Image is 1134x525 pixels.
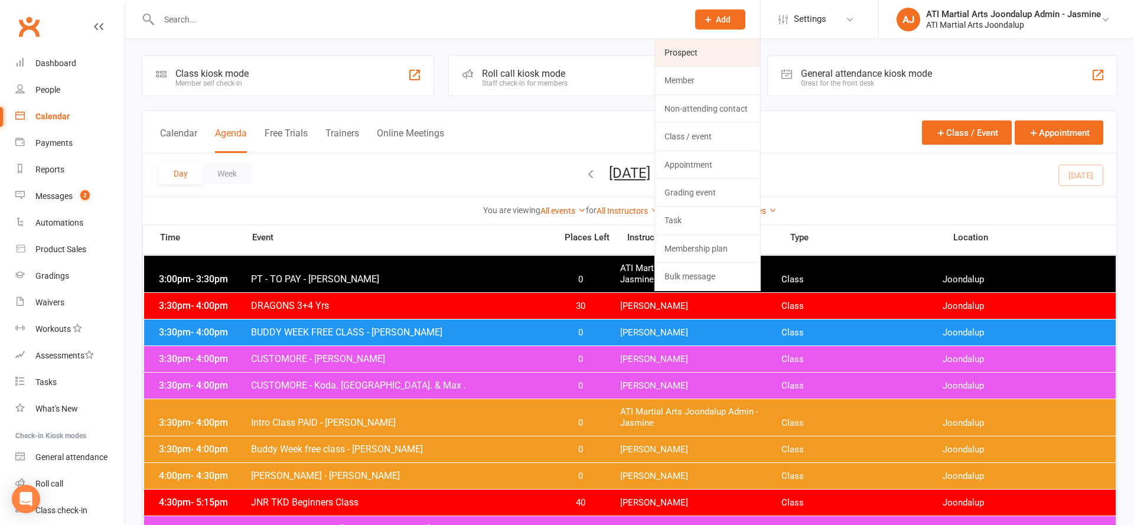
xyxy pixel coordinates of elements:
span: [PERSON_NAME] [620,444,781,455]
span: - 5:15pm [191,497,228,508]
span: Instructor [627,233,790,242]
span: 40 [549,497,611,508]
span: 3:30pm [156,380,250,391]
strong: You are viewing [483,206,540,215]
a: All events [540,206,586,216]
a: Workouts [15,316,125,343]
span: Joondalup [943,444,1104,455]
span: 2 [80,190,90,200]
button: Day [159,163,203,184]
a: Automations [15,210,125,236]
span: Location [953,233,1116,242]
span: 3:30pm [156,417,250,428]
a: Class kiosk mode [15,497,125,524]
a: Membership plan [655,235,760,262]
span: Class [781,274,943,285]
span: Places Left [556,233,618,242]
a: Bulk message [655,263,760,290]
a: General attendance kiosk mode [15,444,125,471]
span: 4:00pm [156,470,250,481]
span: Joondalup [943,471,1104,482]
div: Workouts [35,324,71,334]
span: [PERSON_NAME] - [PERSON_NAME] [250,470,549,481]
span: [PERSON_NAME] [620,301,781,312]
a: Calendar [15,103,125,130]
div: ATI Martial Arts Joondalup [926,19,1101,30]
a: Task [655,207,760,234]
div: Messages [35,191,73,201]
span: Joondalup [943,497,1104,508]
span: 0 [549,354,611,365]
div: Staff check-in for members [482,79,568,87]
a: Reports [15,156,125,183]
span: - 4:00pm [191,353,228,364]
span: ATI Martial Arts Joondalup Admin - Jasmine [620,263,781,285]
span: 0 [549,418,611,429]
span: 0 [549,444,611,455]
span: 0 [549,274,611,285]
span: Class [781,497,943,508]
span: 0 [549,327,611,338]
span: Class [781,380,943,392]
span: - 4:00pm [191,417,228,428]
span: - 3:30pm [191,273,228,285]
span: - 4:00pm [191,380,228,391]
span: - 4:00pm [191,444,228,455]
a: Grading event [655,179,760,206]
button: Week [203,163,252,184]
div: Roll call [35,479,63,488]
div: Reports [35,165,64,174]
span: 0 [549,471,611,482]
span: Joondalup [943,327,1104,338]
span: Class [781,418,943,429]
input: Search... [155,11,680,28]
span: CUSTOMORE - [PERSON_NAME] [250,353,549,364]
span: Intro Class PAID - [PERSON_NAME] [250,417,549,428]
a: Prospect [655,39,760,66]
div: Roll call kiosk mode [482,68,568,79]
span: Class [781,354,943,365]
span: 4:30pm [156,497,250,508]
a: Tasks [15,369,125,396]
a: Messages 2 [15,183,125,210]
span: Event [252,232,556,243]
span: Joondalup [943,354,1104,365]
a: What's New [15,396,125,422]
span: Time [157,232,252,246]
a: Waivers [15,289,125,316]
span: Settings [794,6,826,32]
button: [DATE] [609,165,650,181]
div: Gradings [35,271,69,281]
span: CUSTOMORE - Koda. [GEOGRAPHIC_DATA]. & Max . [250,380,549,391]
button: Calendar [160,128,197,153]
a: Non-attending contact [655,95,760,122]
span: - 4:30pm [191,470,228,481]
button: Agenda [215,128,247,153]
span: Class [781,444,943,455]
a: All Instructors [597,206,659,216]
a: Appointment [655,151,760,178]
span: DRAGONS 3+4 Yrs [250,300,549,311]
span: Buddy Week free class - [PERSON_NAME] [250,444,549,455]
div: ATI Martial Arts Joondalup Admin - Jasmine [926,9,1101,19]
div: General attendance [35,452,107,462]
a: Roll call [15,471,125,497]
div: Product Sales [35,244,86,254]
div: Tasks [35,377,57,387]
span: [PERSON_NAME] [620,327,781,338]
span: Class [781,327,943,338]
span: [PERSON_NAME] [620,380,781,392]
button: Free Trials [265,128,308,153]
span: - 4:00pm [191,327,228,338]
a: Payments [15,130,125,156]
a: Member [655,67,760,94]
span: 0 [549,380,611,392]
span: [PERSON_NAME] [620,354,781,365]
div: Dashboard [35,58,76,68]
div: People [35,85,60,94]
span: BUDDY WEEK FREE CLASS - [PERSON_NAME] [250,327,549,338]
a: Gradings [15,263,125,289]
a: Clubworx [14,12,44,41]
span: 30 [549,301,611,312]
button: Class / Event [922,120,1012,145]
